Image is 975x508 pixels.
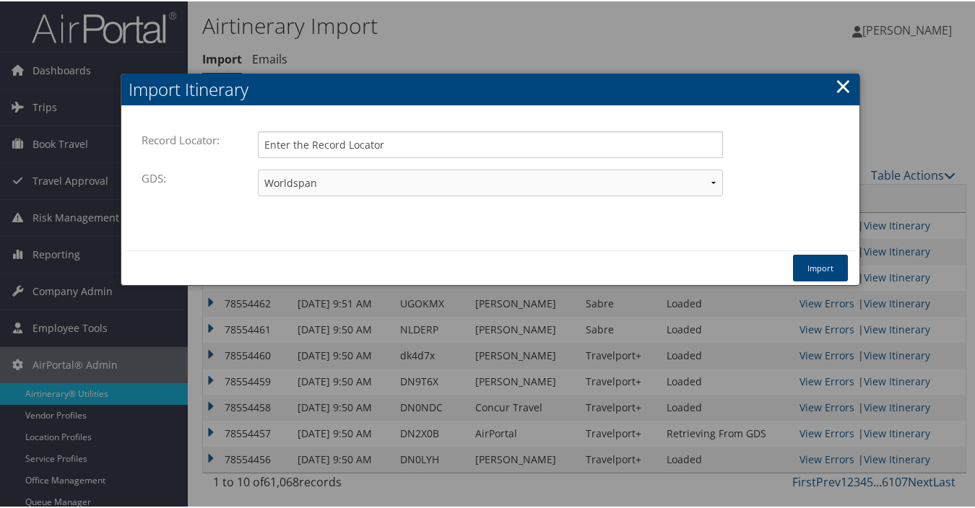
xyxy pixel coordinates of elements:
[793,253,848,280] button: Import
[258,130,723,157] input: Enter the Record Locator
[142,163,173,190] label: GDS:
[835,70,851,99] a: ×
[121,72,859,104] h2: Import Itinerary
[142,125,227,152] label: Record Locator:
